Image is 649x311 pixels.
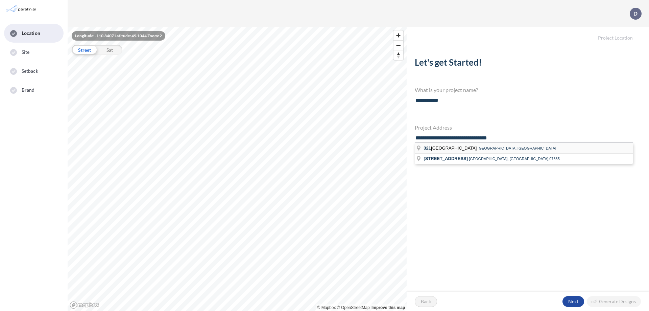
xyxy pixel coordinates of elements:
span: 321 [424,146,431,151]
span: Zoom out [393,41,403,50]
p: Next [568,298,578,305]
p: D [633,10,638,17]
a: Mapbox [317,305,336,310]
span: [GEOGRAPHIC_DATA], [GEOGRAPHIC_DATA],07885 [469,157,560,161]
span: [GEOGRAPHIC_DATA] [424,146,478,151]
h4: What is your project name? [415,87,633,93]
h4: Project Address [415,124,633,131]
div: Street [72,45,97,55]
span: [GEOGRAPHIC_DATA],[GEOGRAPHIC_DATA] [478,146,556,150]
button: Zoom out [393,40,403,50]
button: Reset bearing to north [393,50,403,60]
img: Parafin [5,3,38,15]
a: Improve this map [371,305,405,310]
span: Brand [22,87,35,93]
button: Next [562,296,584,307]
canvas: Map [68,27,407,311]
h5: Project Location [407,27,649,41]
a: Mapbox homepage [70,301,99,309]
div: Longitude: -110.8407 Latitude: 49.1044 Zoom: 2 [72,31,165,41]
div: Sat [97,45,122,55]
span: Location [22,30,40,37]
h2: Let's get Started! [415,57,633,70]
span: Setback [22,68,38,74]
a: OpenStreetMap [337,305,370,310]
button: Zoom in [393,30,403,40]
span: [STREET_ADDRESS] [424,156,468,161]
span: Site [22,49,29,55]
